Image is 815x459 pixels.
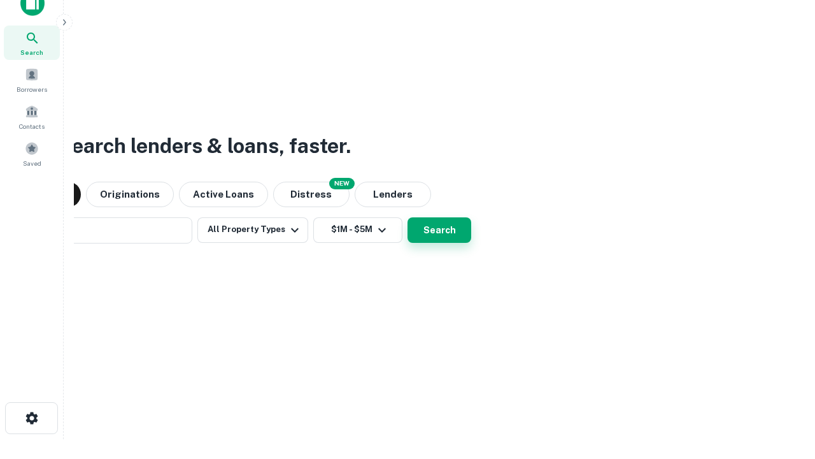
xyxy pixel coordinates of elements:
[751,357,815,418] iframe: Chat Widget
[17,84,47,94] span: Borrowers
[58,131,351,161] h3: Search lenders & loans, faster.
[329,178,355,189] div: NEW
[407,217,471,243] button: Search
[355,182,431,207] button: Lenders
[23,158,41,168] span: Saved
[4,25,60,60] a: Search
[313,217,402,243] button: $1M - $5M
[20,47,43,57] span: Search
[179,182,268,207] button: Active Loans
[273,182,350,207] button: Search distressed loans with lien and other non-mortgage details.
[4,136,60,171] a: Saved
[19,121,45,131] span: Contacts
[86,182,174,207] button: Originations
[4,62,60,97] a: Borrowers
[197,217,308,243] button: All Property Types
[4,99,60,134] a: Contacts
